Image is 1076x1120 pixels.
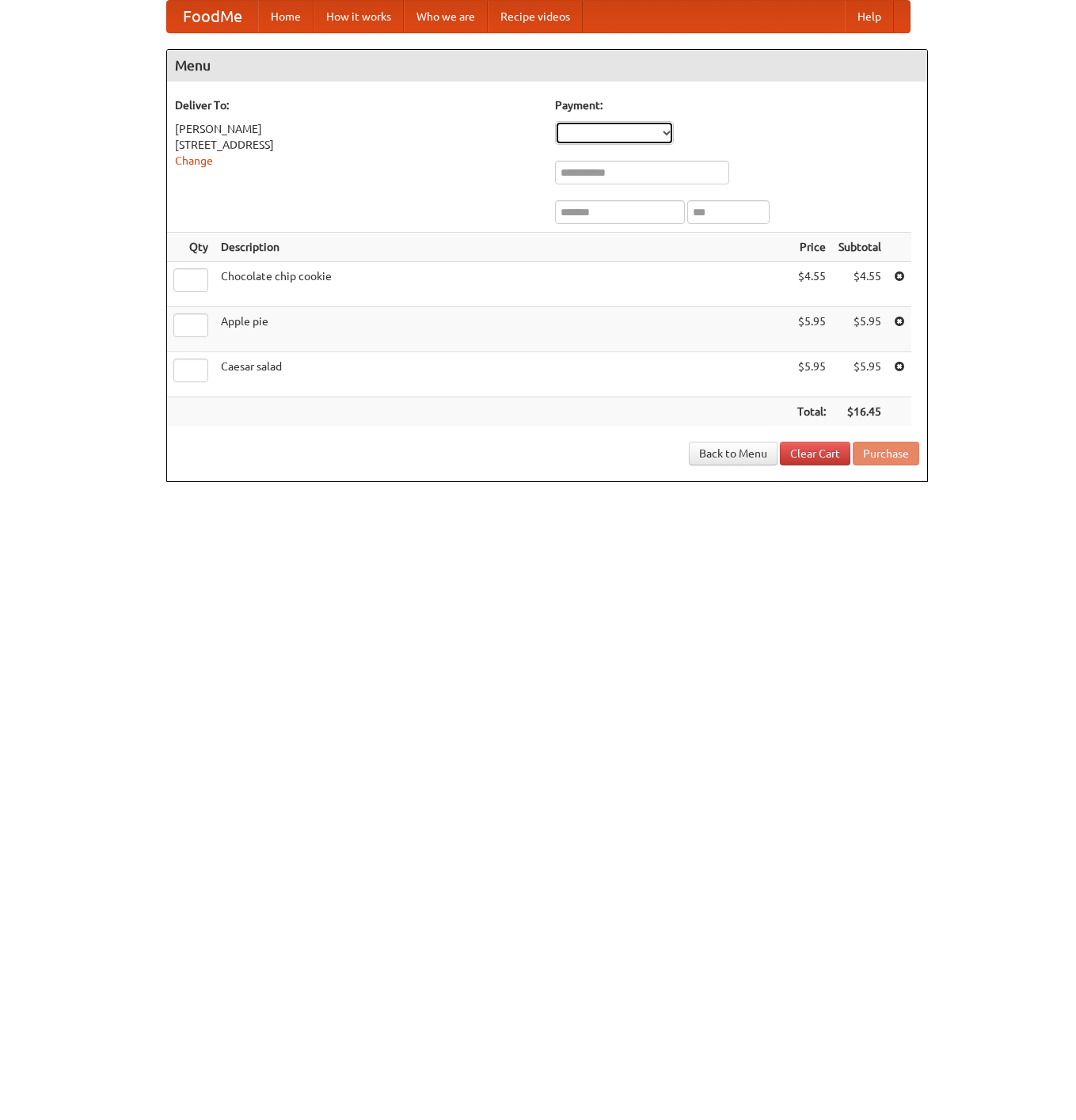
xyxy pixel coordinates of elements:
a: Back to Menu [689,442,778,465]
h5: Payment: [555,97,919,113]
td: $4.55 [832,262,888,307]
th: Subtotal [832,233,888,262]
a: FoodMe [167,1,258,32]
a: Home [258,1,314,32]
div: [PERSON_NAME] [175,121,539,137]
th: Price [791,233,832,262]
td: Apple pie [215,307,791,352]
td: $4.55 [791,262,832,307]
th: $16.45 [832,397,888,427]
a: Clear Cart [780,442,850,465]
td: Caesar salad [215,352,791,397]
a: How it works [314,1,404,32]
button: Purchase [853,442,919,465]
td: $5.95 [832,352,888,397]
td: $5.95 [791,307,832,352]
td: $5.95 [791,352,832,397]
h5: Deliver To: [175,97,539,113]
a: Recipe videos [488,1,583,32]
td: $5.95 [832,307,888,352]
th: Qty [167,233,215,262]
div: [STREET_ADDRESS] [175,137,539,153]
th: Description [215,233,791,262]
a: Change [175,154,213,167]
a: Who we are [404,1,488,32]
a: Help [845,1,894,32]
th: Total: [791,397,832,427]
td: Chocolate chip cookie [215,262,791,307]
h4: Menu [167,50,927,82]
